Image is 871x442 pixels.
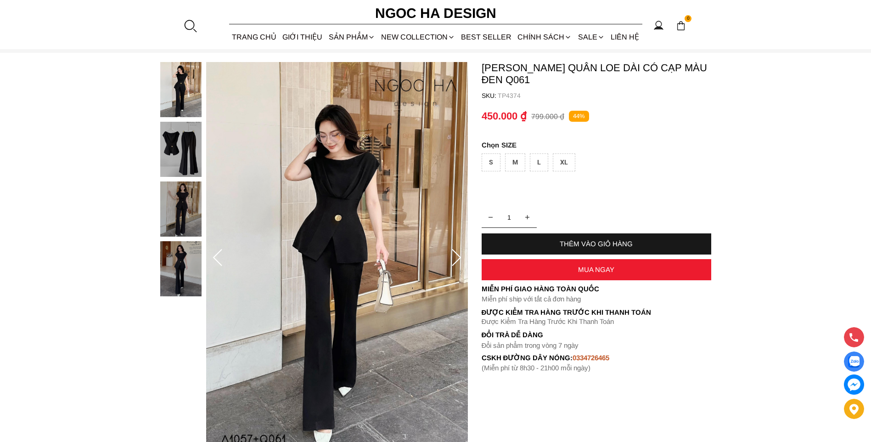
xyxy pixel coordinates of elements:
img: Jenny Pants_ Quần Loe Dài Có Cạp Màu Đen Q061_mini_1 [160,122,202,177]
div: Chính sách [515,25,575,49]
div: S [482,153,500,171]
div: SẢN PHẨM [326,25,378,49]
p: 450.000 ₫ [482,110,527,122]
img: Jenny Pants_ Quần Loe Dài Có Cạp Màu Đen Q061_mini_2 [160,181,202,237]
h6: Đổi trả dễ dàng [482,331,711,339]
p: [PERSON_NAME] Quần Loe Dài Có Cạp Màu Đen Q061 [482,62,711,86]
p: 44% [569,111,589,122]
font: cskh đường dây nóng: [482,354,573,362]
a: LIÊN HỆ [607,25,642,49]
img: Jenny Pants_ Quần Loe Dài Có Cạp Màu Đen Q061_mini_0 [160,62,202,117]
div: MUA NGAY [482,266,711,273]
p: TP4374 [498,92,711,99]
a: Ngoc Ha Design [367,2,505,24]
p: SIZE [482,141,711,149]
a: BEST SELLER [458,25,515,49]
a: messenger [844,374,864,395]
img: img-CART-ICON-ksit0nf1 [676,21,686,31]
img: Display image [848,356,860,368]
span: 0 [685,15,692,23]
a: NEW COLLECTION [378,25,458,49]
input: Quantity input [482,208,537,227]
a: SALE [575,25,607,49]
div: L [530,153,548,171]
img: Jenny Pants_ Quần Loe Dài Có Cạp Màu Đen Q061_mini_3 [160,241,202,296]
font: Đổi sản phẩm trong vòng 7 ngày [482,341,579,349]
h6: SKU: [482,92,498,99]
font: Miễn phí ship với tất cả đơn hàng [482,295,581,303]
font: Miễn phí giao hàng toàn quốc [482,285,599,293]
a: GIỚI THIỆU [280,25,326,49]
font: 0334726465 [573,354,609,362]
div: THÊM VÀO GIỎ HÀNG [482,240,711,248]
div: XL [553,153,575,171]
p: Được Kiểm Tra Hàng Trước Khi Thanh Toán [482,308,711,317]
p: 799.000 ₫ [531,112,564,121]
a: Display image [844,351,864,372]
a: TRANG CHỦ [229,25,280,49]
font: (Miễn phí từ 8h30 - 21h00 mỗi ngày) [482,364,590,372]
div: M [505,153,525,171]
p: Được Kiểm Tra Hàng Trước Khi Thanh Toán [482,317,711,326]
